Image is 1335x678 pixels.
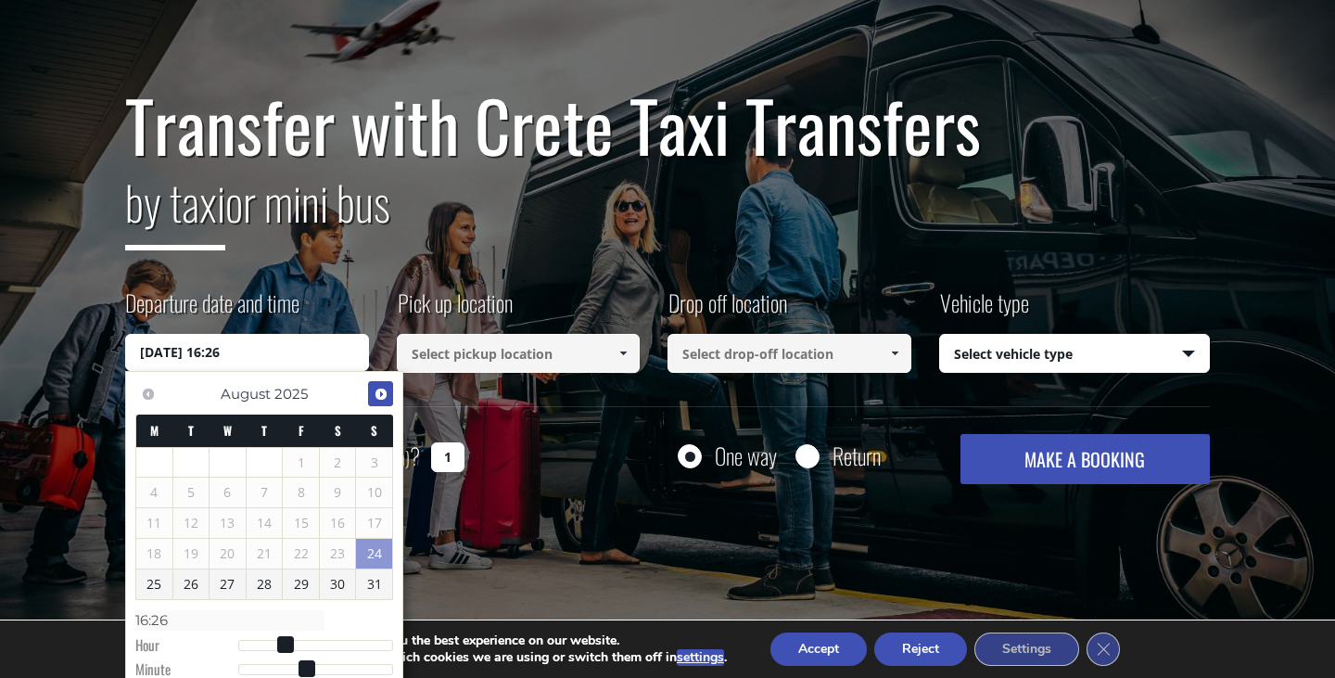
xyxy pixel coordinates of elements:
span: Next [374,387,388,402]
span: 6 [210,478,246,507]
span: Friday [299,421,304,440]
a: Next [368,381,393,406]
button: Close GDPR Cookie Banner [1087,633,1120,666]
span: by taxi [125,167,225,250]
label: One way [715,444,777,467]
span: 2025 [274,385,308,403]
span: 7 [247,478,283,507]
a: 31 [356,569,392,599]
p: We are using cookies to give you the best experience on our website. [211,633,727,649]
span: Wednesday [223,421,232,440]
span: 4 [136,478,172,507]
label: Pick up location [397,287,513,334]
button: Reject [874,633,967,666]
span: 1 [283,448,319,478]
span: 5 [173,478,210,507]
span: 23 [320,539,356,569]
span: 10 [356,478,392,507]
span: Saturday [335,421,341,440]
span: 21 [247,539,283,569]
span: 15 [283,508,319,538]
button: MAKE A BOOKING [960,434,1210,484]
label: Vehicle type [939,287,1029,334]
input: Select pickup location [397,334,641,373]
a: Previous [135,381,160,406]
span: 20 [210,539,246,569]
span: Sunday [371,421,377,440]
span: Select vehicle type [940,335,1210,374]
span: 17 [356,508,392,538]
span: 2 [320,448,356,478]
a: 24 [356,539,392,569]
span: 22 [283,539,319,569]
span: Previous [141,387,156,402]
span: 13 [210,508,246,538]
span: Tuesday [188,421,194,440]
button: Accept [770,633,867,666]
a: Show All Items [879,334,909,373]
span: 3 [356,448,392,478]
input: Select drop-off location [667,334,911,373]
span: Monday [150,421,159,440]
label: Drop off location [667,287,787,334]
h2: or mini bus [125,164,1210,264]
span: 9 [320,478,356,507]
span: 18 [136,539,172,569]
a: Show All Items [608,334,639,373]
span: 16 [320,508,356,538]
dt: Hour [135,635,238,659]
span: Thursday [261,421,267,440]
label: Departure date and time [125,287,299,334]
a: 26 [173,569,210,599]
span: 12 [173,508,210,538]
button: settings [677,649,724,666]
button: Settings [974,633,1079,666]
p: You can find out more about which cookies we are using or switch them off in . [211,649,727,666]
span: 19 [173,539,210,569]
label: Return [833,444,881,467]
a: 30 [320,569,356,599]
a: 29 [283,569,319,599]
h1: Transfer with Crete Taxi Transfers [125,86,1210,164]
a: 25 [136,569,172,599]
a: 27 [210,569,246,599]
span: 11 [136,508,172,538]
span: August [221,385,271,403]
span: 8 [283,478,319,507]
a: 28 [247,569,283,599]
span: 14 [247,508,283,538]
